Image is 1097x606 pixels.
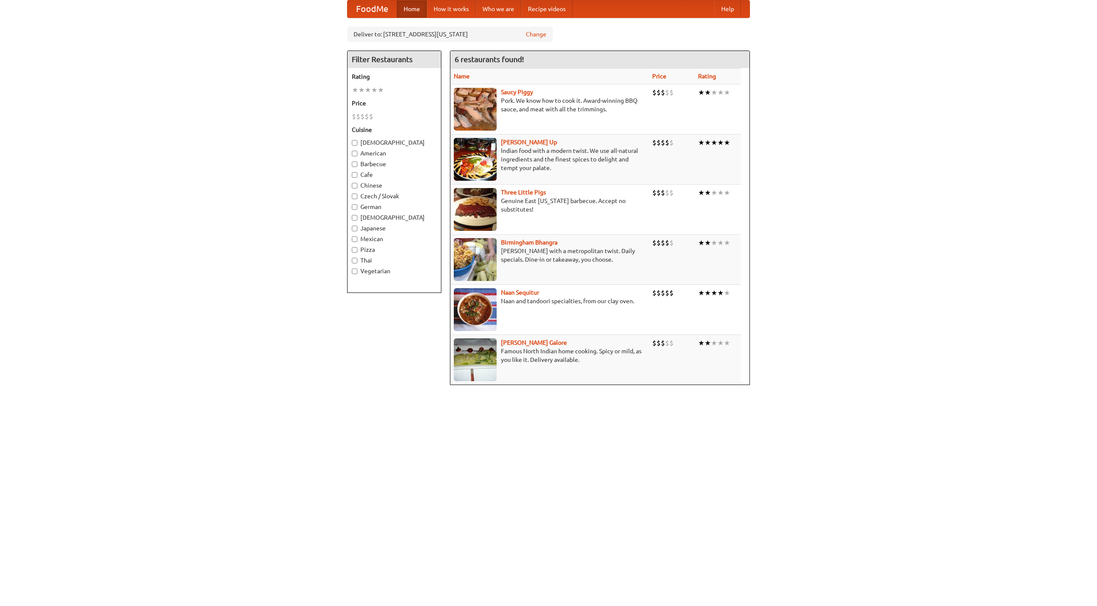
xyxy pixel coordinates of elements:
[352,256,437,265] label: Thai
[661,188,665,197] li: $
[698,238,704,248] li: ★
[698,73,716,80] a: Rating
[717,288,724,298] li: ★
[652,238,656,248] li: $
[717,138,724,147] li: ★
[358,85,365,95] li: ★
[665,188,669,197] li: $
[365,85,371,95] li: ★
[652,88,656,97] li: $
[711,138,717,147] li: ★
[454,88,497,131] img: saucy.jpg
[352,192,437,200] label: Czech / Slovak
[454,297,645,305] p: Naan and tandoori specialties, from our clay oven.
[352,138,437,147] label: [DEMOGRAPHIC_DATA]
[397,0,427,18] a: Home
[724,338,730,348] li: ★
[665,138,669,147] li: $
[352,125,437,134] h5: Cuisine
[704,138,711,147] li: ★
[656,138,661,147] li: $
[669,288,674,298] li: $
[652,73,666,80] a: Price
[661,288,665,298] li: $
[352,172,357,178] input: Cafe
[665,288,669,298] li: $
[501,239,557,246] a: Birmingham Bhangra
[352,258,357,263] input: Thai
[352,245,437,254] label: Pizza
[661,138,665,147] li: $
[352,267,437,275] label: Vegetarian
[521,0,572,18] a: Recipe videos
[661,88,665,97] li: $
[501,289,539,296] a: Naan Sequitur
[698,338,704,348] li: ★
[454,247,645,264] p: [PERSON_NAME] with a metropolitan twist. Daily specials. Dine-in or takeaway, you choose.
[669,188,674,197] li: $
[476,0,521,18] a: Who we are
[714,0,741,18] a: Help
[348,0,397,18] a: FoodMe
[352,213,437,222] label: [DEMOGRAPHIC_DATA]
[352,181,437,190] label: Chinese
[711,188,717,197] li: ★
[455,55,524,63] ng-pluralize: 6 restaurants found!
[724,288,730,298] li: ★
[501,139,557,146] a: [PERSON_NAME] Up
[365,112,369,121] li: $
[711,238,717,248] li: ★
[454,73,470,80] a: Name
[661,338,665,348] li: $
[501,189,546,196] a: Three Little Pigs
[352,161,357,167] input: Barbecue
[352,203,437,211] label: German
[352,269,357,274] input: Vegetarian
[352,170,437,179] label: Cafe
[665,88,669,97] li: $
[669,138,674,147] li: $
[352,235,437,243] label: Mexican
[652,288,656,298] li: $
[501,339,567,346] b: [PERSON_NAME] Galore
[698,138,704,147] li: ★
[454,238,497,281] img: bhangra.jpg
[698,288,704,298] li: ★
[711,338,717,348] li: ★
[352,224,437,233] label: Japanese
[526,30,546,39] a: Change
[652,188,656,197] li: $
[704,288,711,298] li: ★
[704,88,711,97] li: ★
[665,238,669,248] li: $
[356,112,360,121] li: $
[352,85,358,95] li: ★
[352,247,357,253] input: Pizza
[360,112,365,121] li: $
[711,88,717,97] li: ★
[352,99,437,107] h5: Price
[669,338,674,348] li: $
[348,51,441,68] h4: Filter Restaurants
[698,188,704,197] li: ★
[369,112,373,121] li: $
[352,236,357,242] input: Mexican
[656,238,661,248] li: $
[656,288,661,298] li: $
[454,188,497,231] img: littlepigs.jpg
[352,160,437,168] label: Barbecue
[352,215,357,221] input: [DEMOGRAPHIC_DATA]
[704,238,711,248] li: ★
[656,338,661,348] li: $
[704,338,711,348] li: ★
[454,197,645,214] p: Genuine East [US_STATE] barbecue. Accept no substitutes!
[665,338,669,348] li: $
[698,88,704,97] li: ★
[454,146,645,172] p: Indian food with a modern twist. We use all-natural ingredients and the finest spices to delight ...
[724,188,730,197] li: ★
[669,238,674,248] li: $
